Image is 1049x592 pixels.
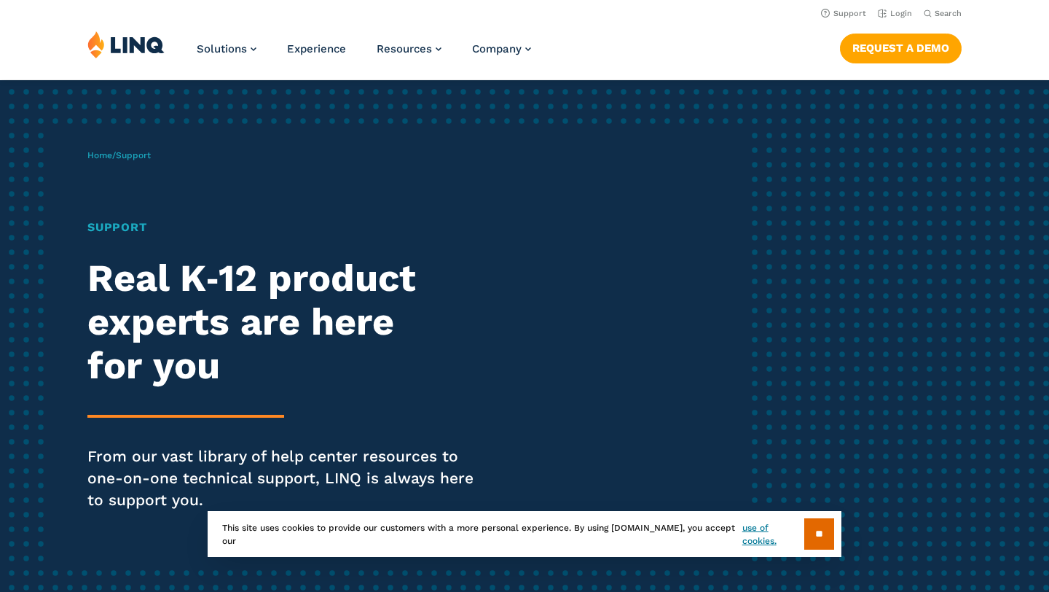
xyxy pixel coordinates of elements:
[208,511,841,557] div: This site uses cookies to provide our customers with a more personal experience. By using [DOMAIN...
[924,8,962,19] button: Open Search Bar
[87,31,165,58] img: LINQ | K‑12 Software
[472,42,531,55] a: Company
[87,257,492,387] h2: Real K‑12 product experts are here for you
[821,9,866,18] a: Support
[87,150,151,160] span: /
[377,42,441,55] a: Resources
[197,42,256,55] a: Solutions
[197,42,247,55] span: Solutions
[197,31,531,79] nav: Primary Navigation
[377,42,432,55] span: Resources
[87,150,112,160] a: Home
[116,150,151,160] span: Support
[840,34,962,63] a: Request a Demo
[742,521,804,548] a: use of cookies.
[878,9,912,18] a: Login
[87,445,492,511] p: From our vast library of help center resources to one-on-one technical support, LINQ is always he...
[840,31,962,63] nav: Button Navigation
[472,42,522,55] span: Company
[935,9,962,18] span: Search
[87,219,492,236] h1: Support
[287,42,346,55] a: Experience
